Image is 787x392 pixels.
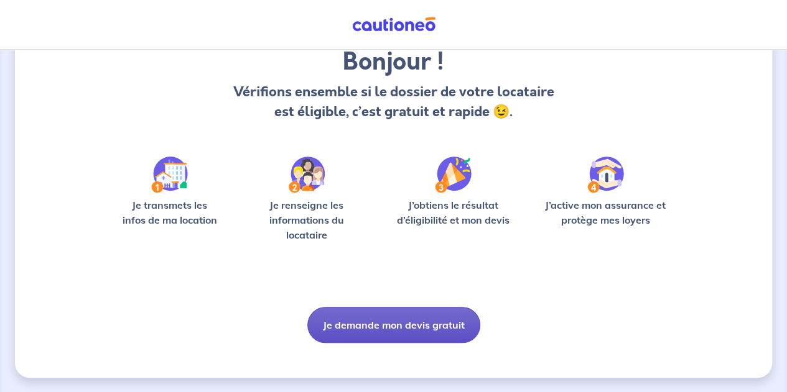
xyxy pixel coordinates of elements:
[289,157,325,193] img: /static/c0a346edaed446bb123850d2d04ad552/Step-2.svg
[151,157,188,193] img: /static/90a569abe86eec82015bcaae536bd8e6/Step-1.svg
[307,307,480,343] button: Je demande mon devis gratuit
[114,198,225,227] p: Je transmets les infos de ma location
[538,198,673,227] p: J’active mon assurance et protège mes loyers
[435,157,472,193] img: /static/f3e743aab9439237c3e2196e4328bba9/Step-3.svg
[244,198,368,242] p: Je renseigne les informations du locataire
[347,17,440,32] img: Cautioneo
[231,82,556,122] p: Vérifions ensemble si le dossier de votre locataire est éligible, c’est gratuit et rapide 😉.
[388,198,518,227] p: J’obtiens le résultat d’éligibilité et mon devis
[231,47,556,77] h3: Bonjour !
[587,157,624,193] img: /static/bfff1cf634d835d9112899e6a3df1a5d/Step-4.svg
